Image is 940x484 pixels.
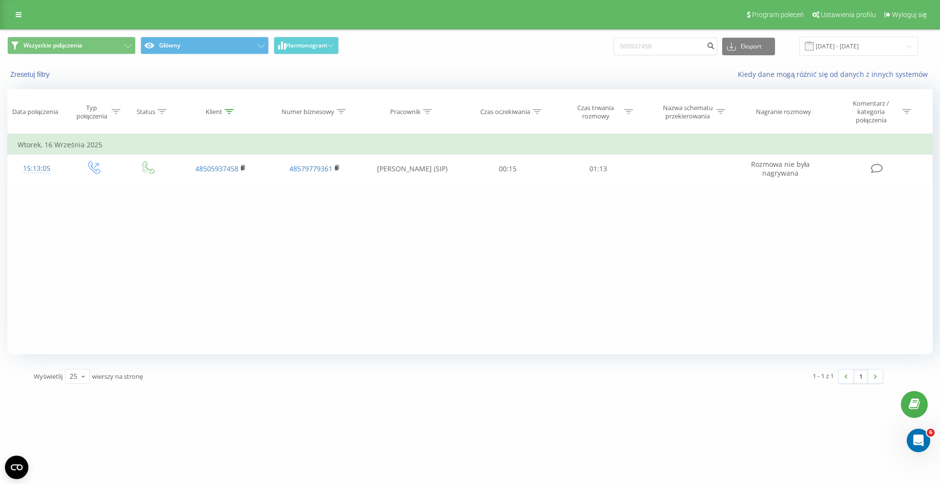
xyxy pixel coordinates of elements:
[907,429,930,452] iframe: Intercom live chat
[821,11,876,19] span: Ustawienia profilu
[613,38,717,55] input: Wyszukiwanie według numeru
[5,456,28,479] button: Open CMP widget
[92,372,143,381] span: wierszy na stronę
[195,164,238,173] a: 48505937458
[206,108,222,116] div: Klient
[661,104,714,120] div: Nazwa schematu przekierowania
[813,371,834,381] div: 1 - 1 z 1
[480,108,530,116] div: Czas oczekiwania
[738,69,933,79] a: Kiedy dane mogą różnić się od danych z innych systemów
[553,155,643,183] td: 01:13
[70,371,77,381] div: 25
[390,108,421,116] div: Pracownik
[18,159,56,178] div: 15:13:05
[853,369,868,383] a: 1
[34,372,63,381] span: Wyświetlij
[74,104,109,120] div: Typ połączenia
[752,11,804,19] span: Program poleceń
[756,108,811,116] div: Nagranie rozmowy
[137,108,155,116] div: Status
[569,104,622,120] div: Czas trwania rozmowy
[751,160,810,178] span: Rozmowa nie była nagrywana
[12,108,58,116] div: Data połączenia
[361,155,463,183] td: [PERSON_NAME] (SIP)
[7,70,54,79] button: Zresetuj filtry
[927,429,935,437] span: 6
[722,38,775,55] button: Eksport
[7,37,136,54] button: Wszystkie połączenia
[274,37,339,54] button: Harmonogram
[8,135,933,155] td: Wtorek, 16 Września 2025
[286,42,327,49] span: Harmonogram
[463,155,553,183] td: 00:15
[843,99,900,124] div: Komentarz / kategoria połączenia
[282,108,334,116] div: Numer biznesowy
[23,42,82,49] span: Wszystkie połączenia
[892,11,927,19] span: Wyloguj się
[289,164,332,173] a: 48579779361
[141,37,269,54] button: Główny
